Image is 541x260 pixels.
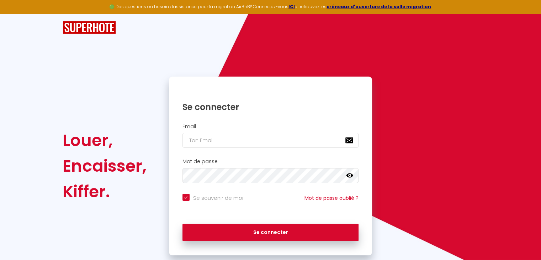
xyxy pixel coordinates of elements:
[182,124,359,130] h2: Email
[288,4,295,10] a: ICI
[63,128,147,153] div: Louer,
[63,179,147,204] div: Kiffer.
[304,194,359,202] a: Mot de passe oublié ?
[63,153,147,179] div: Encaisser,
[182,102,359,113] h1: Se connecter
[182,158,359,165] h2: Mot de passe
[63,21,116,34] img: SuperHote logo
[327,4,431,10] a: créneaux d'ouverture de la salle migration
[182,224,359,241] button: Se connecter
[182,133,359,148] input: Ton Email
[6,3,27,24] button: Ouvrir le widget de chat LiveChat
